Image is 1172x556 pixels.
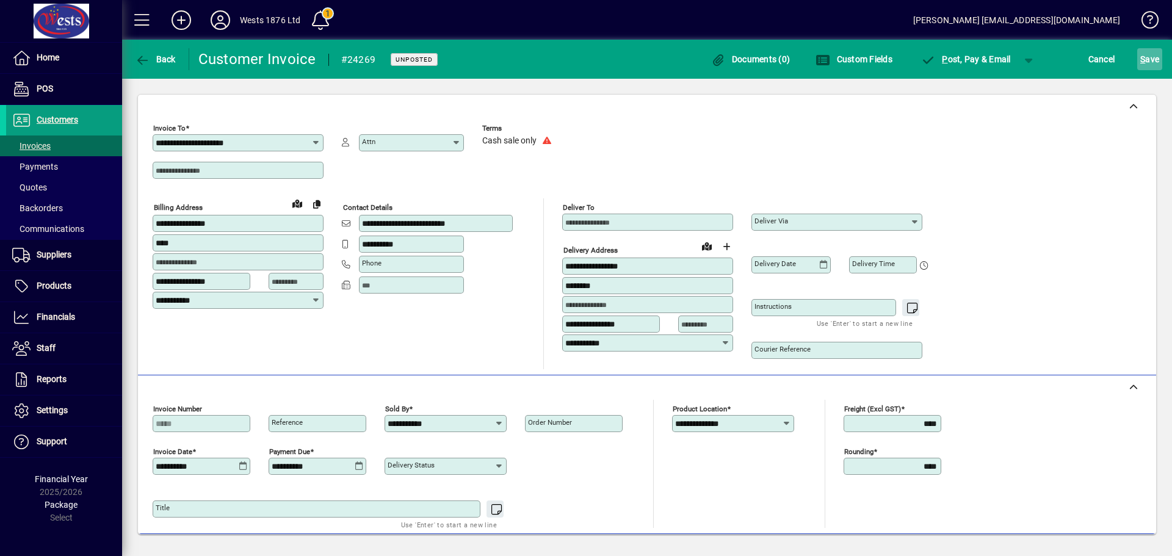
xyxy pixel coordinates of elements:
[6,218,122,239] a: Communications
[754,345,811,353] mat-label: Courier Reference
[362,259,382,267] mat-label: Phone
[707,48,793,70] button: Documents (0)
[388,461,435,469] mat-label: Delivery status
[37,115,78,125] span: Customers
[37,436,67,446] span: Support
[711,54,790,64] span: Documents (0)
[6,333,122,364] a: Staff
[697,236,717,256] a: View on map
[153,447,192,456] mat-label: Invoice date
[673,405,727,413] mat-label: Product location
[6,364,122,395] a: Reports
[921,54,1011,64] span: ost, Pay & Email
[563,203,595,212] mat-label: Deliver To
[272,418,303,427] mat-label: Reference
[240,10,300,30] div: Wests 1876 Ltd
[307,194,327,214] button: Copy to Delivery address
[12,203,63,213] span: Backorders
[1085,48,1118,70] button: Cancel
[1088,49,1115,69] span: Cancel
[6,198,122,218] a: Backorders
[852,259,895,268] mat-label: Delivery time
[153,405,202,413] mat-label: Invoice number
[37,52,59,62] span: Home
[844,447,874,456] mat-label: Rounding
[1140,49,1159,69] span: ave
[1132,2,1157,42] a: Knowledge Base
[162,9,201,31] button: Add
[37,281,71,291] span: Products
[37,405,68,415] span: Settings
[135,54,176,64] span: Back
[201,9,240,31] button: Profile
[6,395,122,426] a: Settings
[385,405,409,413] mat-label: Sold by
[717,237,736,256] button: Choose address
[942,54,947,64] span: P
[6,302,122,333] a: Financials
[913,10,1120,30] div: [PERSON_NAME] [EMAIL_ADDRESS][DOMAIN_NAME]
[6,177,122,198] a: Quotes
[528,418,572,427] mat-label: Order number
[12,162,58,171] span: Payments
[45,500,78,510] span: Package
[812,48,895,70] button: Custom Fields
[6,135,122,156] a: Invoices
[153,124,186,132] mat-label: Invoice To
[396,56,433,63] span: Unposted
[844,405,901,413] mat-label: Freight (excl GST)
[362,137,375,146] mat-label: Attn
[482,125,555,132] span: Terms
[12,141,51,151] span: Invoices
[754,302,792,311] mat-label: Instructions
[269,447,310,456] mat-label: Payment due
[915,48,1017,70] button: Post, Pay & Email
[6,427,122,457] a: Support
[156,504,170,512] mat-label: Title
[37,343,56,353] span: Staff
[37,374,67,384] span: Reports
[37,84,53,93] span: POS
[6,271,122,301] a: Products
[12,182,47,192] span: Quotes
[754,217,788,225] mat-label: Deliver via
[6,74,122,104] a: POS
[6,156,122,177] a: Payments
[6,240,122,270] a: Suppliers
[1137,48,1162,70] button: Save
[132,48,179,70] button: Back
[12,224,84,234] span: Communications
[816,54,892,64] span: Custom Fields
[37,312,75,322] span: Financials
[817,316,913,330] mat-hint: Use 'Enter' to start a new line
[1140,54,1145,64] span: S
[35,474,88,484] span: Financial Year
[122,48,189,70] app-page-header-button: Back
[37,250,71,259] span: Suppliers
[288,193,307,213] a: View on map
[198,49,316,69] div: Customer Invoice
[341,50,376,70] div: #24269
[401,518,497,532] mat-hint: Use 'Enter' to start a new line
[754,259,796,268] mat-label: Delivery date
[6,43,122,73] a: Home
[482,136,537,146] span: Cash sale only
